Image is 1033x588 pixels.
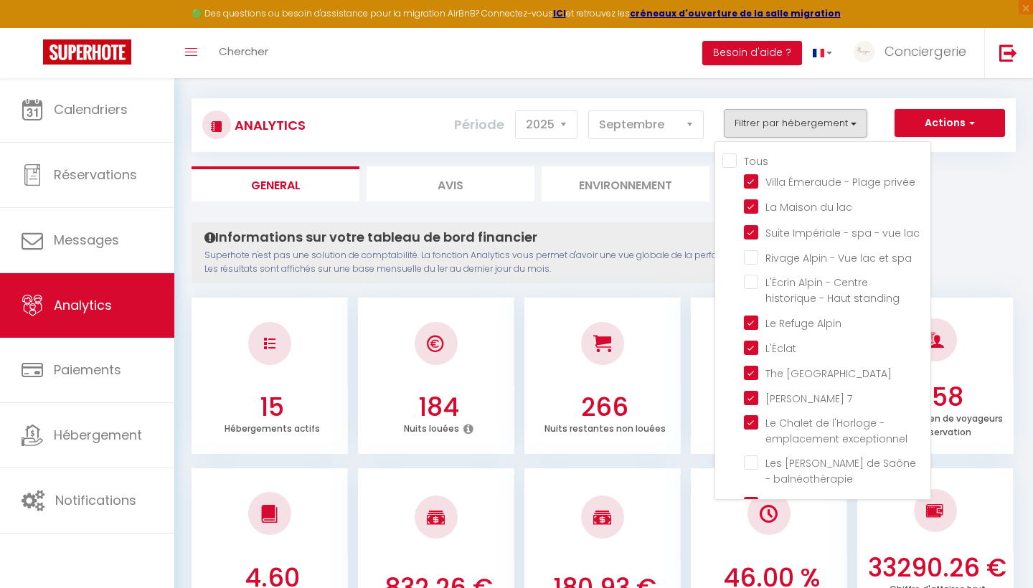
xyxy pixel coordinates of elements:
[54,296,112,314] span: Analytics
[885,42,966,60] span: Conciergerie
[199,392,344,422] h3: 15
[843,28,984,78] a: ... Conciergerie
[55,491,136,509] span: Notifications
[231,109,306,141] h3: Analytics
[454,109,504,141] label: Période
[264,338,275,349] img: NO IMAGE
[865,553,1010,583] h3: 33290.26 €
[204,249,874,276] p: Superhote n'est pas une solution de comptabilité. La fonction Analytics vous permet d'avoir une v...
[54,166,137,184] span: Réservations
[54,361,121,379] span: Paiements
[54,426,142,444] span: Hébergement
[542,166,709,201] li: Environnement
[926,502,944,519] img: NO IMAGE
[765,316,841,331] span: Le Refuge Alpin
[219,44,268,59] span: Chercher
[760,505,778,523] img: NO IMAGE
[765,456,916,486] span: Les [PERSON_NAME] de Saône - balnéothérapie
[367,166,534,201] li: Avis
[999,44,1017,62] img: logout
[854,41,875,62] img: ...
[404,419,459,435] p: Nuits louées
[54,231,119,249] span: Messages
[366,392,511,422] h3: 184
[11,6,55,49] button: Ouvrir le widget de chat LiveChat
[225,419,320,435] p: Hébergements actifs
[872,409,1003,438] p: Nombre moyen de voyageurs par réservation
[43,39,131,65] img: Super Booking
[630,7,841,19] a: créneaux d'ouverture de la salle migration
[532,392,677,422] h3: 266
[724,109,867,138] button: Filtrer par hébergement
[765,416,907,446] span: Le Chalet de l'Horloge - emplacement exceptionnel
[765,275,900,305] span: L'Écrin Alpin - Centre historique - Haut standing
[544,419,666,435] p: Nuits restantes non louées
[192,166,359,201] li: General
[54,100,128,118] span: Calendriers
[895,109,1005,138] button: Actions
[765,251,912,265] span: Rivage Alpin - Vue lac et spa
[204,229,874,245] h4: Informations sur votre tableau de bord financier
[865,382,1010,412] h3: 2.58
[765,226,920,240] span: Suite Impériale - spa - vue lac
[699,392,844,422] h3: 40.89 %
[208,28,279,78] a: Chercher
[702,41,802,65] button: Besoin d'aide ?
[553,7,566,19] a: ICI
